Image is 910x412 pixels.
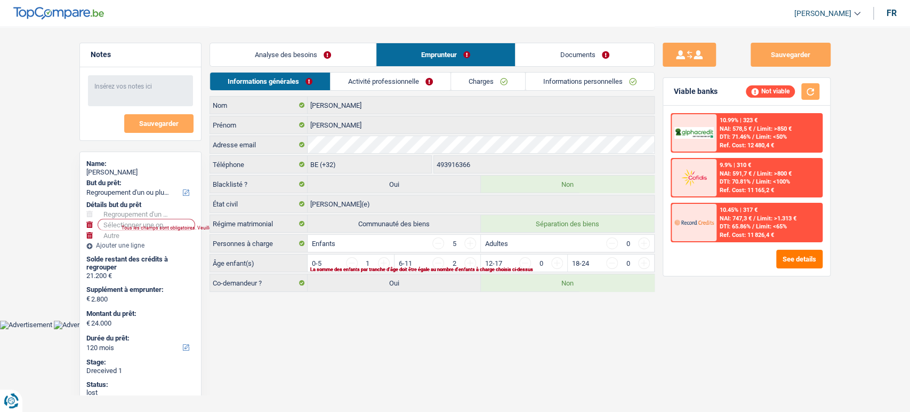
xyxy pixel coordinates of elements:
div: Ref. Cost: 11 826,4 € [720,232,774,239]
div: Name: [86,160,195,168]
label: Séparation des biens [481,215,654,232]
label: Non [481,274,654,291]
h5: Notes [91,50,190,59]
a: Charges [451,73,525,90]
span: NAI: 578,5 € [720,125,752,132]
div: Détails but du prêt [86,201,195,209]
div: Dreceived 1 [86,367,195,375]
div: 0 [623,240,633,247]
label: Téléphone [210,156,308,173]
label: État civil [210,195,308,212]
a: Informations personnelles [526,73,654,90]
label: Nom [210,97,308,114]
span: Limit: <50% [756,133,787,140]
label: Supplément à emprunter: [86,286,192,294]
div: Solde restant des crédits à regrouper [86,255,195,272]
button: Sauvegarder [124,114,194,133]
span: Limit: >1.313 € [757,215,796,222]
div: Tous les champs sont obligatoires. Veuillez fournir une réponse plus longue [122,226,187,230]
label: Régime matrimonial [210,215,308,232]
label: Co-demandeur ? [210,274,308,291]
img: Cofidis [674,168,714,187]
img: Record Credits [674,212,714,232]
div: Not viable [746,85,795,97]
div: 10.99% | 323 € [720,117,758,124]
div: Status: [86,381,195,389]
div: Viable banks [674,87,718,96]
span: / [753,170,755,177]
input: 401020304 [434,156,654,173]
label: 0-5 [312,260,321,267]
span: Limit: >800 € [757,170,792,177]
span: € [86,295,90,303]
label: Durée du prêt: [86,334,192,343]
label: But du prêt: [86,179,192,187]
img: Advertisement [54,321,106,329]
label: Oui [308,176,481,193]
span: / [753,215,755,222]
div: Ref. Cost: 11 165,2 € [720,187,774,194]
div: fr [887,8,897,18]
div: Stage: [86,358,195,367]
label: Enfants [312,240,335,247]
span: Limit: <100% [756,178,790,185]
div: 5 [449,240,459,247]
label: Oui [308,274,481,291]
label: Adresse email [210,136,308,153]
span: DTI: 65.86% [720,223,751,230]
span: / [752,178,754,185]
span: NAI: 747,3 € [720,215,752,222]
label: Prénom [210,116,308,133]
label: Personnes à charge [210,235,308,252]
span: Limit: >850 € [757,125,792,132]
div: 9.9% | 310 € [720,162,751,169]
span: [PERSON_NAME] [794,9,851,18]
a: Analyse des besoins [210,43,376,66]
label: Montant du prêt: [86,310,192,318]
span: Sauvegarder [139,120,179,127]
span: NAI: 591,7 € [720,170,752,177]
label: Âge enfant(s) [210,255,308,272]
label: Communauté des biens [308,215,481,232]
span: / [752,223,754,230]
span: DTI: 70.81% [720,178,751,185]
a: Informations générales [210,73,330,90]
label: Non [481,176,654,193]
button: Sauvegarder [751,43,831,67]
a: [PERSON_NAME] [786,5,860,22]
label: Blacklisté ? [210,176,308,193]
div: Ajouter une ligne [86,242,195,249]
span: / [753,125,755,132]
a: Documents [516,43,654,66]
div: La somme des enfants par tranche d'âge doit être égale au nombre d'enfants à charge choisis ci-de... [310,267,618,272]
span: / [752,133,754,140]
div: 10.45% | 317 € [720,207,758,213]
a: Emprunteur [376,43,515,66]
div: 1 [363,260,373,267]
span: DTI: 71.46% [720,133,751,140]
a: Activité professionnelle [331,73,450,90]
div: 21.200 € [86,272,195,280]
div: lost [86,389,195,397]
div: [PERSON_NAME] [86,168,195,177]
button: See details [776,250,823,268]
div: Ref. Cost: 12 480,4 € [720,142,774,149]
img: AlphaCredit [674,127,714,139]
img: TopCompare Logo [13,7,104,20]
span: Limit: <65% [756,223,787,230]
span: € [86,319,90,328]
label: Adultes [485,240,508,247]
